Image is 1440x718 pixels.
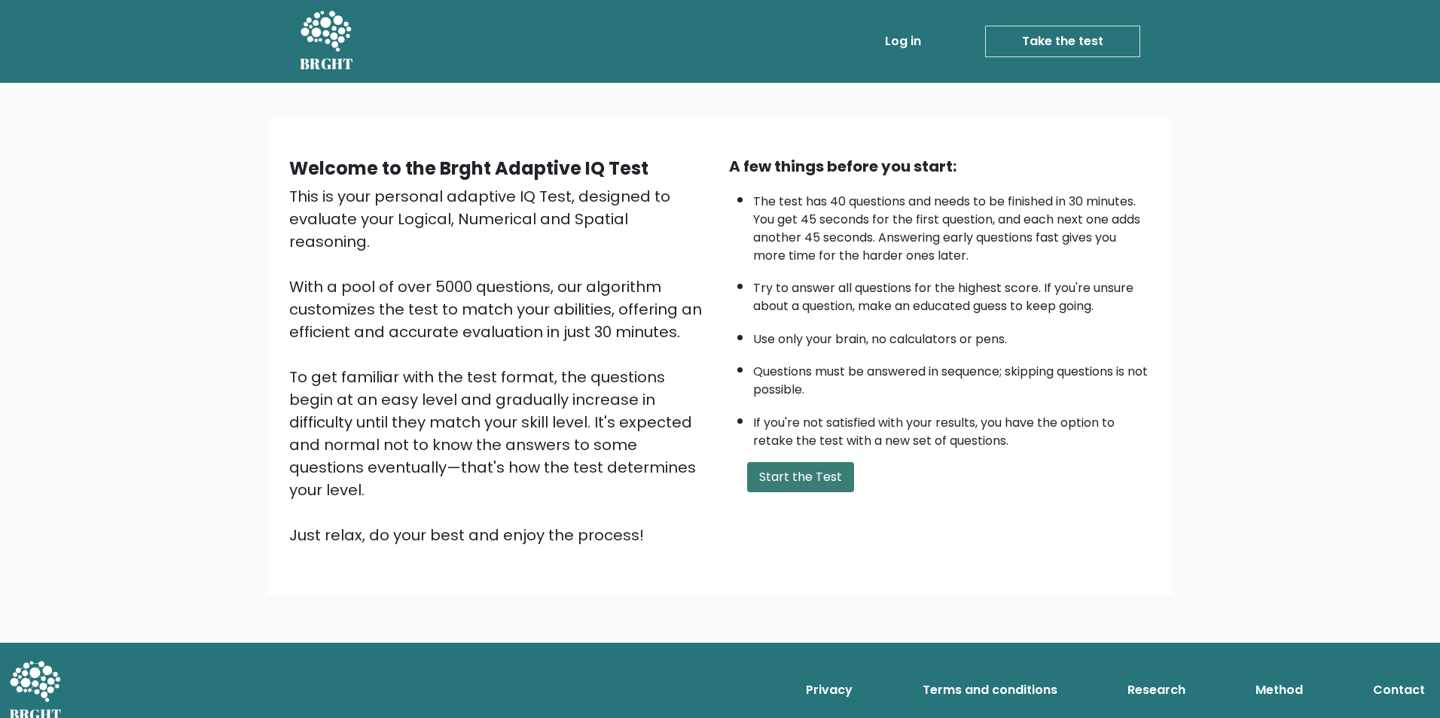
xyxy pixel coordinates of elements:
[300,6,354,77] a: BRGHT
[753,272,1151,315] li: Try to answer all questions for the highest score. If you're unsure about a question, make an edu...
[985,26,1140,57] a: Take the test
[753,406,1151,450] li: If you're not satisfied with your results, you have the option to retake the test with a new set ...
[729,155,1151,178] div: A few things before you start:
[747,462,854,492] button: Start the Test
[1249,675,1309,705] a: Method
[753,323,1151,348] li: Use only your brain, no calculators or pens.
[1121,675,1191,705] a: Research
[753,185,1151,265] li: The test has 40 questions and needs to be finished in 30 minutes. You get 45 seconds for the firs...
[917,675,1063,705] a: Terms and conditions
[289,156,648,181] b: Welcome to the Brght Adaptive IQ Test
[800,675,859,705] a: Privacy
[300,55,354,73] h5: BRGHT
[1367,675,1431,705] a: Contact
[879,26,927,56] a: Log in
[289,185,711,546] div: This is your personal adaptive IQ Test, designed to evaluate your Logical, Numerical and Spatial ...
[753,355,1151,399] li: Questions must be answered in sequence; skipping questions is not possible.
